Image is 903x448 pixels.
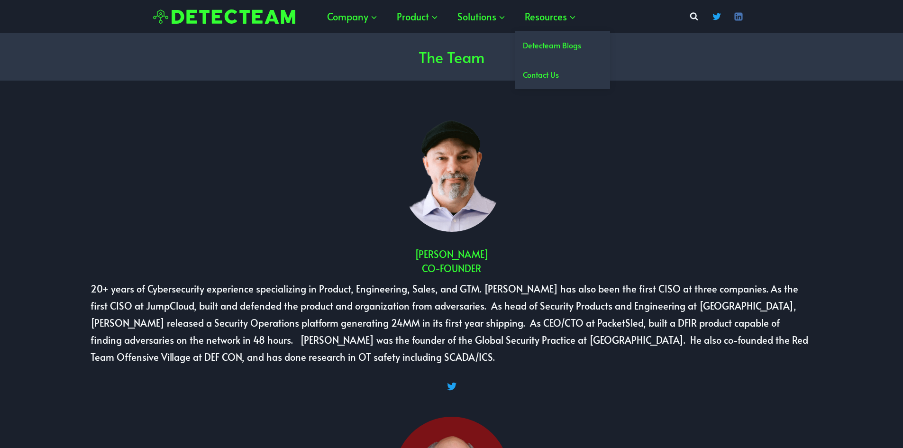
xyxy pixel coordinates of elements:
[91,247,813,275] h2: [PERSON_NAME] Co-Founder
[318,2,387,31] button: Child menu of Company
[515,60,610,89] a: Contact Us
[419,46,484,68] h1: The Team
[515,31,610,60] a: Detecteam Blogs
[153,9,295,24] img: Detecteam
[515,2,586,31] button: Child menu of Resources
[387,2,448,31] button: Child menu of Product
[707,7,726,26] a: Twitter
[91,280,813,366] p: 20+ years of Cybersecurity experience specializing in Product, Engineering, Sales, and GTM. [PERS...
[448,2,515,31] button: Child menu of Solutions
[318,2,586,31] nav: Primary
[729,7,748,26] a: Linkedin
[685,8,702,25] button: View Search Form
